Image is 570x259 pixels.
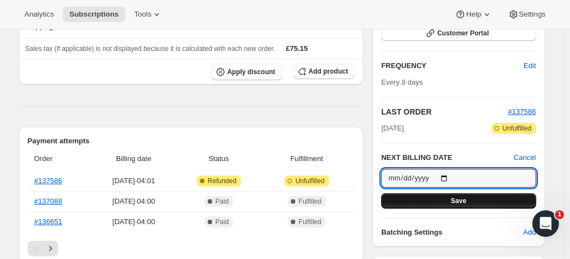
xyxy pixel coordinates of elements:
[34,197,63,205] a: #137088
[95,216,172,227] span: [DATE] · 04:00
[299,197,321,206] span: Fulfilled
[24,10,54,19] span: Analytics
[451,196,466,205] span: Save
[28,241,355,256] nav: Pagination
[381,152,513,163] h2: NEXT BILLING DATE
[69,10,119,19] span: Subscriptions
[381,60,523,71] h2: FREQUENCY
[215,217,229,226] span: Paid
[28,136,355,147] h2: Payment attempts
[502,124,532,133] span: Unfulfilled
[134,10,151,19] span: Tools
[381,25,536,41] button: Customer Portal
[34,177,63,185] a: #137586
[516,224,542,241] button: Add
[286,44,308,53] span: £75.15
[523,227,536,238] span: Add
[381,78,423,86] span: Every 8 days
[508,106,536,117] button: #137586
[381,193,536,209] button: Save
[381,227,523,238] h6: Batching Settings
[381,106,508,117] h2: LAST ORDER
[63,7,125,22] button: Subscriptions
[227,68,275,76] span: Apply discount
[448,7,499,22] button: Help
[127,7,169,22] button: Tools
[265,153,348,164] span: Fulfillment
[501,7,552,22] button: Settings
[299,217,321,226] span: Fulfilled
[208,177,237,185] span: Refunded
[28,147,92,171] th: Order
[293,64,355,79] button: Add product
[309,67,348,76] span: Add product
[215,197,229,206] span: Paid
[179,153,259,164] span: Status
[212,64,282,80] button: Apply discount
[95,196,172,207] span: [DATE] · 04:00
[508,107,536,116] a: #137586
[437,29,489,38] span: Customer Portal
[523,60,536,71] span: Edit
[303,22,321,30] span: £0.00
[34,217,63,226] a: #136651
[466,10,481,19] span: Help
[532,210,559,237] iframe: Intercom live chat
[517,57,542,75] button: Edit
[381,123,404,134] span: [DATE]
[95,175,172,187] span: [DATE] · 04:01
[519,10,546,19] span: Settings
[25,45,275,53] span: Sales tax (if applicable) is not displayed because it is calculated with each new order.
[513,152,536,163] button: Cancel
[43,241,58,256] button: Next
[95,153,172,164] span: Billing date
[295,177,325,185] span: Unfulfilled
[18,7,60,22] button: Analytics
[555,210,564,219] span: 1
